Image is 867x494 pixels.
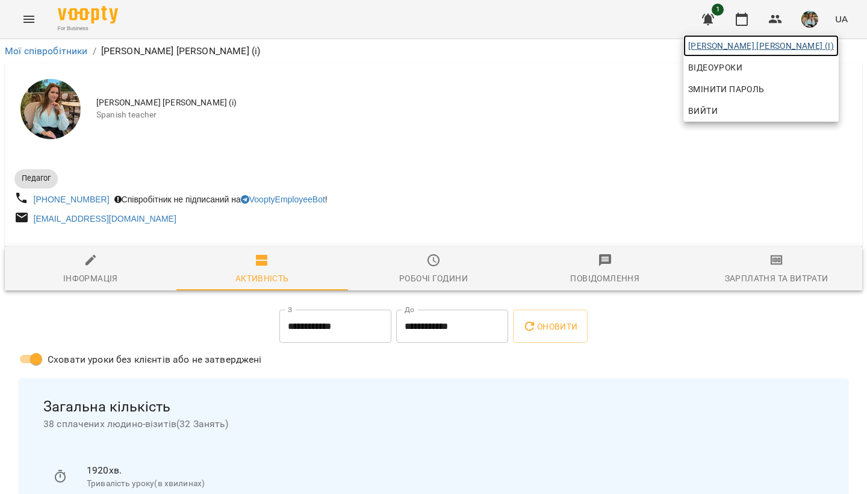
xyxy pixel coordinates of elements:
span: Відеоуроки [688,60,742,75]
a: [PERSON_NAME] [PERSON_NAME] (і) [683,35,839,57]
a: Відеоуроки [683,57,747,78]
span: Вийти [688,104,718,118]
button: Вийти [683,100,839,122]
span: Змінити пароль [688,82,834,96]
span: [PERSON_NAME] [PERSON_NAME] (і) [688,39,834,53]
a: Змінити пароль [683,78,839,100]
